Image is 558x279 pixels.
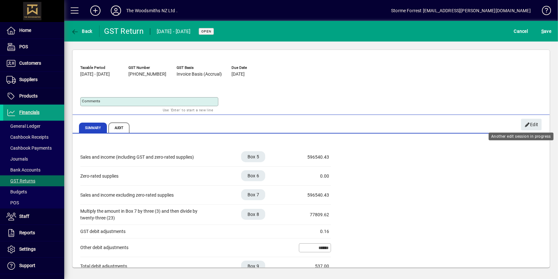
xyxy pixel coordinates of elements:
mat-label: Comments [82,99,100,103]
div: GST Return [104,26,144,36]
span: Box 6 [248,172,259,179]
span: Box 7 [248,191,259,198]
span: Summary [79,123,107,133]
span: Suppliers [19,77,38,82]
span: GST Number [128,66,167,70]
a: Staff [3,209,64,225]
button: Save [540,25,553,37]
a: Reports [3,225,64,241]
span: Journals [6,156,28,162]
div: Total debit adjustments [80,263,209,270]
div: 77809.62 [297,211,329,218]
span: [DATE] [231,72,245,77]
span: POS [6,200,19,205]
a: Products [3,88,64,104]
a: Settings [3,241,64,257]
a: POS [3,197,64,208]
span: [DATE] - [DATE] [80,72,110,77]
span: Cashbook Payments [6,145,52,151]
span: Audit [109,123,130,133]
div: The Woodsmiths NZ Ltd . [126,5,178,16]
mat-hint: Use 'Enter' to start a new line [163,106,213,114]
a: Bank Accounts [3,164,64,175]
span: Open [201,29,211,33]
span: ave [541,26,551,36]
div: 0.00 [297,173,329,180]
span: Box 5 [248,153,259,160]
span: Financials [19,110,39,115]
span: POS [19,44,28,49]
div: Multiply the amount in Box 7 by three (3) and then divide by twenty-three (23) [80,208,209,221]
span: Box 8 [248,211,259,218]
a: Cashbook Payments [3,143,64,153]
div: Storme Forrest [EMAIL_ADDRESS][PERSON_NAME][DOMAIN_NAME] [391,5,531,16]
a: Suppliers [3,72,64,88]
button: Edit [521,119,542,130]
div: 596540.43 [297,192,329,199]
a: Knowledge Base [537,1,550,22]
a: Home [3,23,64,39]
span: Due Date [231,66,270,70]
button: Cancel [512,25,530,37]
span: Staff [19,214,29,219]
span: Back [71,29,92,34]
div: [DATE] - [DATE] [157,26,191,37]
a: Customers [3,55,64,71]
span: Cashbook Receipts [6,135,48,140]
div: Other debit adjustments [80,244,209,251]
span: GST Basis [177,66,222,70]
span: Bank Accounts [6,167,40,172]
span: Edit [525,119,538,130]
div: 537.00 [297,263,329,270]
div: Another edit session in progress [489,133,554,140]
button: Add [85,5,106,16]
button: Profile [106,5,126,16]
span: Support [19,263,35,268]
a: Cashbook Receipts [3,132,64,143]
div: Sales and income (including GST and zero-rated supplies) [80,154,209,161]
span: Home [19,28,31,33]
a: POS [3,39,64,55]
span: Customers [19,60,41,66]
span: Reports [19,230,35,235]
span: Box 9 [248,263,259,269]
span: General Ledger [6,124,40,129]
span: Settings [19,246,36,252]
a: Support [3,258,64,274]
span: Budgets [6,189,27,194]
span: Invoice Basis (Accrual) [177,72,222,77]
div: GST debit adjustments [80,228,209,235]
span: S [541,29,544,34]
span: GST Returns [6,178,35,183]
span: [PHONE_NUMBER] [128,72,166,77]
a: General Ledger [3,121,64,132]
a: Journals [3,153,64,164]
div: Zero-rated supplies [80,173,209,180]
div: 596540.43 [297,154,329,161]
div: Sales and income excluding zero-rated supplies [80,192,209,199]
app-page-header-button: Back [64,25,100,37]
span: Taxable Period [80,66,119,70]
div: 0.16 [297,228,329,235]
button: Back [69,25,94,37]
a: GST Returns [3,175,64,186]
a: Budgets [3,186,64,197]
span: Products [19,93,38,98]
span: Cancel [514,26,528,36]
